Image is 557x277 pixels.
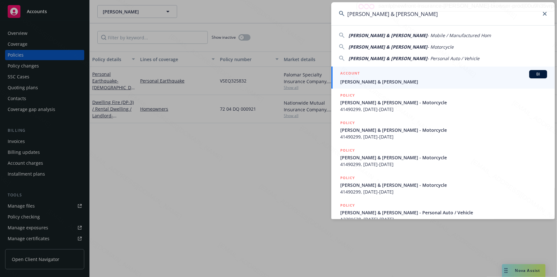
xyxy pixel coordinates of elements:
[340,92,355,99] h5: POLICY
[331,116,555,144] a: POLICY[PERSON_NAME] & [PERSON_NAME] - Motorcycle41490299, [DATE]-[DATE]
[340,120,355,126] h5: POLICY
[331,199,555,226] a: POLICY[PERSON_NAME] & [PERSON_NAME] - Personal Auto / VehicleA2291628, [DATE]-[DATE]
[340,70,360,78] h5: ACCOUNT
[340,106,547,113] span: 41490299, [DATE]-[DATE]
[340,209,547,216] span: [PERSON_NAME] & [PERSON_NAME] - Personal Auto / Vehicle
[427,55,479,61] span: - Personal Auto / Vehicle
[331,2,555,25] input: Search...
[340,154,547,161] span: [PERSON_NAME] & [PERSON_NAME] - Motorcycle
[340,182,547,188] span: [PERSON_NAME] & [PERSON_NAME] - Motorcycle
[340,99,547,106] span: [PERSON_NAME] & [PERSON_NAME] - Motorcycle
[349,55,427,61] span: [PERSON_NAME] & [PERSON_NAME]
[340,202,355,209] h5: POLICY
[331,89,555,116] a: POLICY[PERSON_NAME] & [PERSON_NAME] - Motorcycle41490299, [DATE]-[DATE]
[340,78,547,85] span: [PERSON_NAME] & [PERSON_NAME]
[340,127,547,133] span: [PERSON_NAME] & [PERSON_NAME] - Motorcycle
[427,32,491,38] span: - Mobile / Manufactured Hom
[340,133,547,140] span: 41490299, [DATE]-[DATE]
[340,147,355,154] h5: POLICY
[331,144,555,171] a: POLICY[PERSON_NAME] & [PERSON_NAME] - Motorcycle41490299, [DATE]-[DATE]
[340,188,547,195] span: 41490299, [DATE]-[DATE]
[331,67,555,89] a: ACCOUNTBI[PERSON_NAME] & [PERSON_NAME]
[331,171,555,199] a: POLICY[PERSON_NAME] & [PERSON_NAME] - Motorcycle41490299, [DATE]-[DATE]
[532,71,545,77] span: BI
[349,32,427,38] span: [PERSON_NAME] & [PERSON_NAME]
[427,44,454,50] span: - Motorcycle
[340,161,547,168] span: 41490299, [DATE]-[DATE]
[340,175,355,181] h5: POLICY
[340,216,547,223] span: A2291628, [DATE]-[DATE]
[349,44,427,50] span: [PERSON_NAME] & [PERSON_NAME]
